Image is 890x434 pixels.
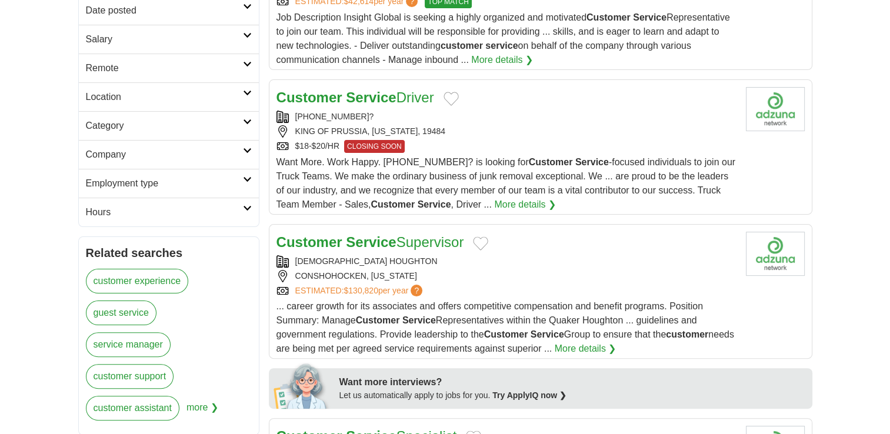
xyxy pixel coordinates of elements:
[86,205,243,219] h2: Hours
[274,362,331,409] img: apply-iq-scientist.png
[276,111,736,123] div: [PHONE_NUMBER]?
[344,140,405,153] span: CLOSING SOON
[276,12,730,65] span: Job Description Insight Global is seeking a highly organized and motivated Representative to join...
[86,396,179,420] a: customer assistant
[441,41,483,51] strong: customer
[79,54,259,82] a: Remote
[86,148,243,162] h2: Company
[356,315,400,325] strong: Customer
[339,375,805,389] div: Want more interviews?
[295,285,425,297] a: ESTIMATED:$130,820per year?
[344,286,378,295] span: $130,820
[633,12,666,22] strong: Service
[746,232,805,276] img: Company logo
[531,329,564,339] strong: Service
[86,364,174,389] a: customer support
[586,12,631,22] strong: Customer
[276,157,735,209] span: Want More. Work Happy. [PHONE_NUMBER]? is looking for -focused individuals to join our Truck Team...
[276,270,736,282] div: CONSHOHOCKEN, [US_STATE]
[276,140,736,153] div: $18-$20/HR
[746,87,805,131] img: Company logo
[276,234,342,250] strong: Customer
[471,53,533,67] a: More details ❯
[276,234,464,250] a: Customer ServiceSupervisor
[276,89,434,105] a: Customer ServiceDriver
[411,285,422,296] span: ?
[276,89,342,105] strong: Customer
[79,140,259,169] a: Company
[276,301,734,353] span: ... career growth for its associates and offers competitive compensation and benefit programs. Po...
[346,234,396,250] strong: Service
[79,111,259,140] a: Category
[79,169,259,198] a: Employment type
[86,90,243,104] h2: Location
[86,32,243,46] h2: Salary
[494,198,556,212] a: More details ❯
[86,61,243,75] h2: Remote
[186,396,218,428] span: more ❯
[444,92,459,106] button: Add to favorite jobs
[276,255,736,268] div: [DEMOGRAPHIC_DATA] HOUGHTON
[555,342,616,356] a: More details ❯
[276,125,736,138] div: KING OF PRUSSIA, [US_STATE], 19484
[79,82,259,111] a: Location
[79,25,259,54] a: Salary
[86,4,243,18] h2: Date posted
[529,157,573,167] strong: Customer
[492,390,566,400] a: Try ApplyIQ now ❯
[485,41,518,51] strong: service
[402,315,436,325] strong: Service
[473,236,488,251] button: Add to favorite jobs
[86,269,189,293] a: customer experience
[86,301,156,325] a: guest service
[371,199,415,209] strong: Customer
[86,176,243,191] h2: Employment type
[86,332,171,357] a: service manager
[346,89,396,105] strong: Service
[666,329,708,339] strong: customer
[86,119,243,133] h2: Category
[418,199,451,209] strong: Service
[339,389,805,402] div: Let us automatically apply to jobs for you.
[575,157,609,167] strong: Service
[484,329,528,339] strong: Customer
[79,198,259,226] a: Hours
[86,244,252,262] h2: Related searches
